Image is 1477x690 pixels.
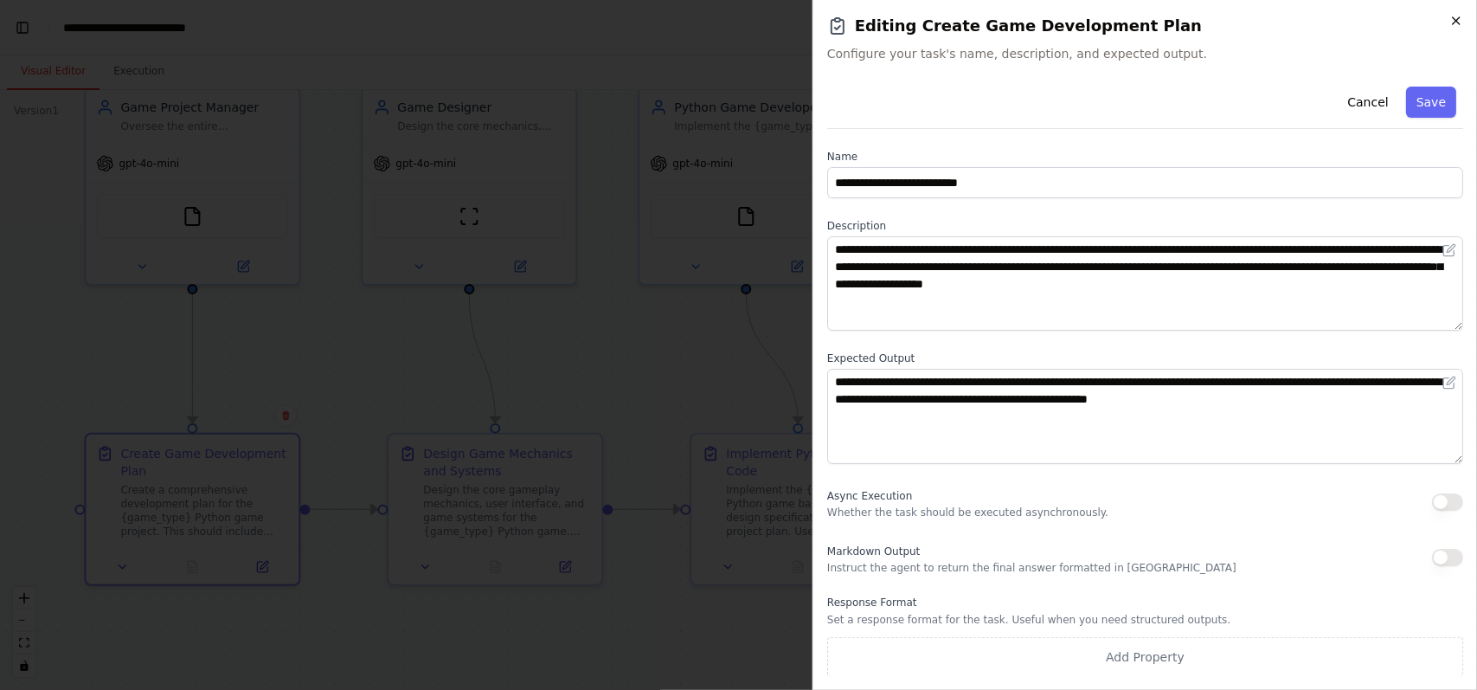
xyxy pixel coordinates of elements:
label: Expected Output [827,351,1463,365]
button: Cancel [1337,87,1398,118]
label: Description [827,219,1463,233]
p: Set a response format for the task. Useful when you need structured outputs. [827,613,1463,627]
span: Markdown Output [827,545,920,558]
h2: Editing Create Game Development Plan [827,14,1463,38]
button: Add Property [827,637,1463,677]
span: Async Execution [827,490,912,502]
span: Configure your task's name, description, and expected output. [827,45,1463,62]
button: Save [1406,87,1456,118]
button: Open in editor [1439,372,1460,393]
label: Response Format [827,596,1463,609]
label: Name [827,150,1463,164]
p: Instruct the agent to return the final answer formatted in [GEOGRAPHIC_DATA] [827,561,1236,575]
p: Whether the task should be executed asynchronously. [827,506,1108,519]
button: Open in editor [1439,240,1460,261]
